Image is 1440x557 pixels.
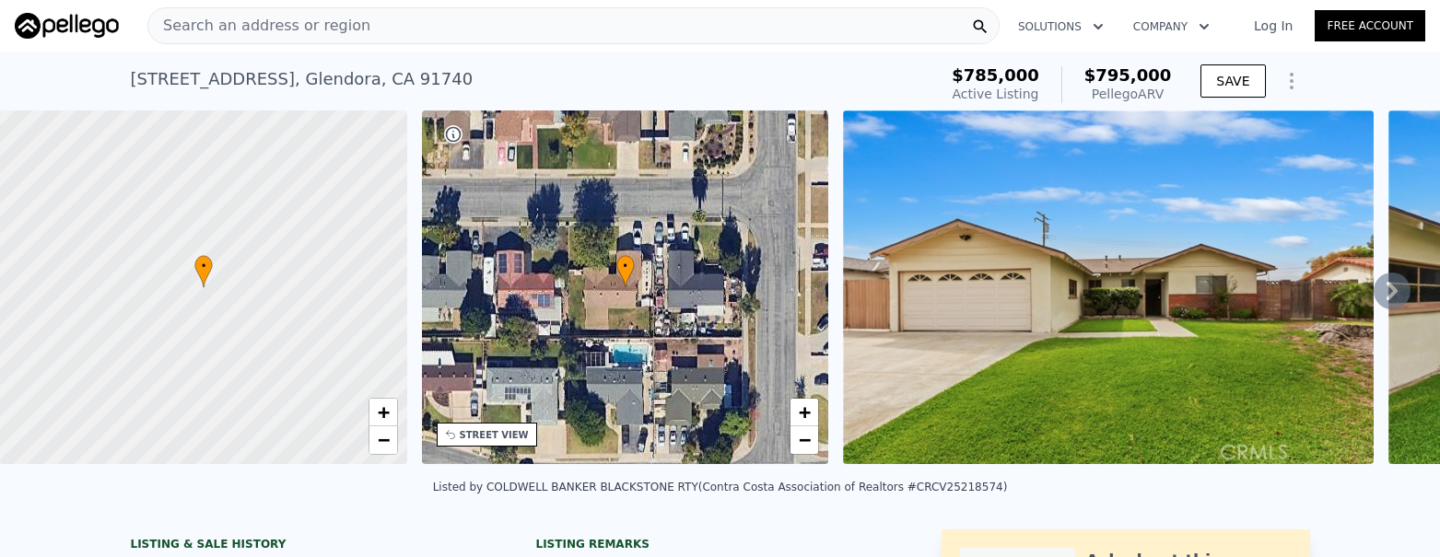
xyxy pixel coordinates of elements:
[131,66,474,92] div: [STREET_ADDRESS] , Glendora , CA 91740
[460,428,529,442] div: STREET VIEW
[799,400,811,424] span: +
[843,110,1374,464] img: Sale: 169696283 Parcel: 45316666
[377,428,389,451] span: −
[1118,10,1224,43] button: Company
[1200,64,1265,98] button: SAVE
[433,481,1008,493] div: Listed by COLDWELL BANKER BLACKSTONE RTY (Contra Costa Association of Realtors #CRCV25218574)
[799,428,811,451] span: −
[1084,65,1172,85] span: $795,000
[1084,85,1172,103] div: Pellego ARV
[790,399,818,426] a: Zoom in
[536,537,905,551] div: Listing remarks
[1232,17,1315,35] a: Log In
[616,258,635,274] span: •
[616,255,635,287] div: •
[1003,10,1118,43] button: Solutions
[131,537,499,555] div: LISTING & SALE HISTORY
[790,426,818,454] a: Zoom out
[369,426,397,454] a: Zoom out
[1273,63,1310,99] button: Show Options
[148,15,370,37] span: Search an address or region
[194,255,213,287] div: •
[952,65,1039,85] span: $785,000
[15,13,119,39] img: Pellego
[369,399,397,426] a: Zoom in
[1315,10,1425,41] a: Free Account
[377,400,389,424] span: +
[194,258,213,274] span: •
[953,87,1039,101] span: Active Listing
